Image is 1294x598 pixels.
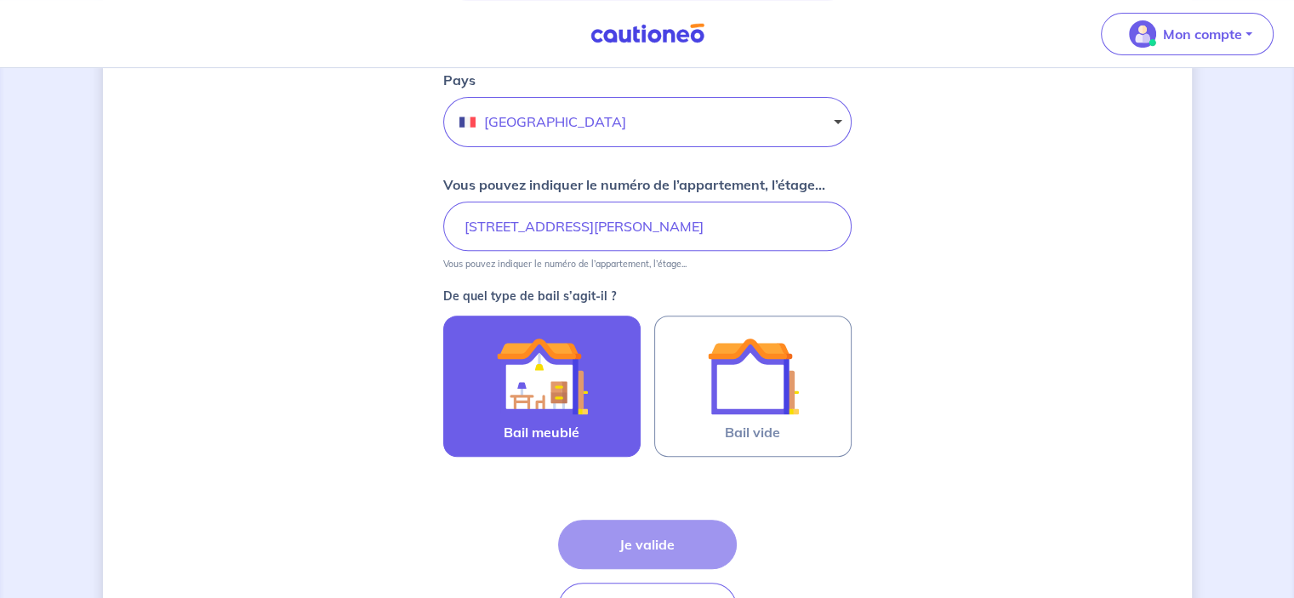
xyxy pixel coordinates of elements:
p: Vous pouvez indiquer le numéro de l’appartement, l’étage... [443,174,825,195]
img: Cautioneo [584,23,711,44]
p: Mon compte [1163,24,1242,44]
button: illu_account_valid_menu.svgMon compte [1101,13,1274,55]
img: illu_furnished_lease.svg [496,330,588,422]
button: [GEOGRAPHIC_DATA] [443,97,852,147]
img: illu_empty_lease.svg [707,330,799,422]
p: De quel type de bail s’agit-il ? [443,290,852,302]
label: Pays [443,70,476,90]
p: Vous pouvez indiquer le numéro de l’appartement, l’étage... [443,258,687,270]
input: Appartement 2 [443,202,852,251]
span: Bail meublé [504,422,579,442]
img: illu_account_valid_menu.svg [1129,20,1156,48]
span: Bail vide [725,422,780,442]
